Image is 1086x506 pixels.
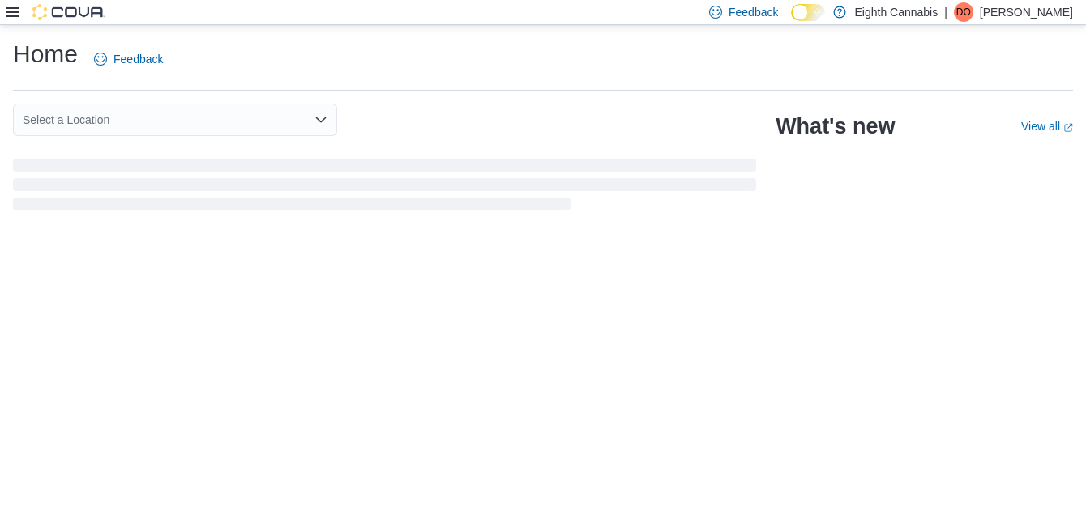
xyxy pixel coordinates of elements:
[13,38,78,70] h1: Home
[1021,120,1073,133] a: View allExternal link
[32,4,105,20] img: Cova
[113,51,163,67] span: Feedback
[954,2,973,22] div: Daniel Oh
[944,2,947,22] p: |
[729,4,778,20] span: Feedback
[980,2,1073,22] p: [PERSON_NAME]
[956,2,971,22] span: DO
[88,43,169,75] a: Feedback
[1063,123,1073,133] svg: External link
[314,113,327,126] button: Open list of options
[791,4,825,21] input: Dark Mode
[791,21,792,22] span: Dark Mode
[854,2,938,22] p: Eighth Cannabis
[776,113,895,139] h2: What's new
[13,162,756,214] span: Loading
